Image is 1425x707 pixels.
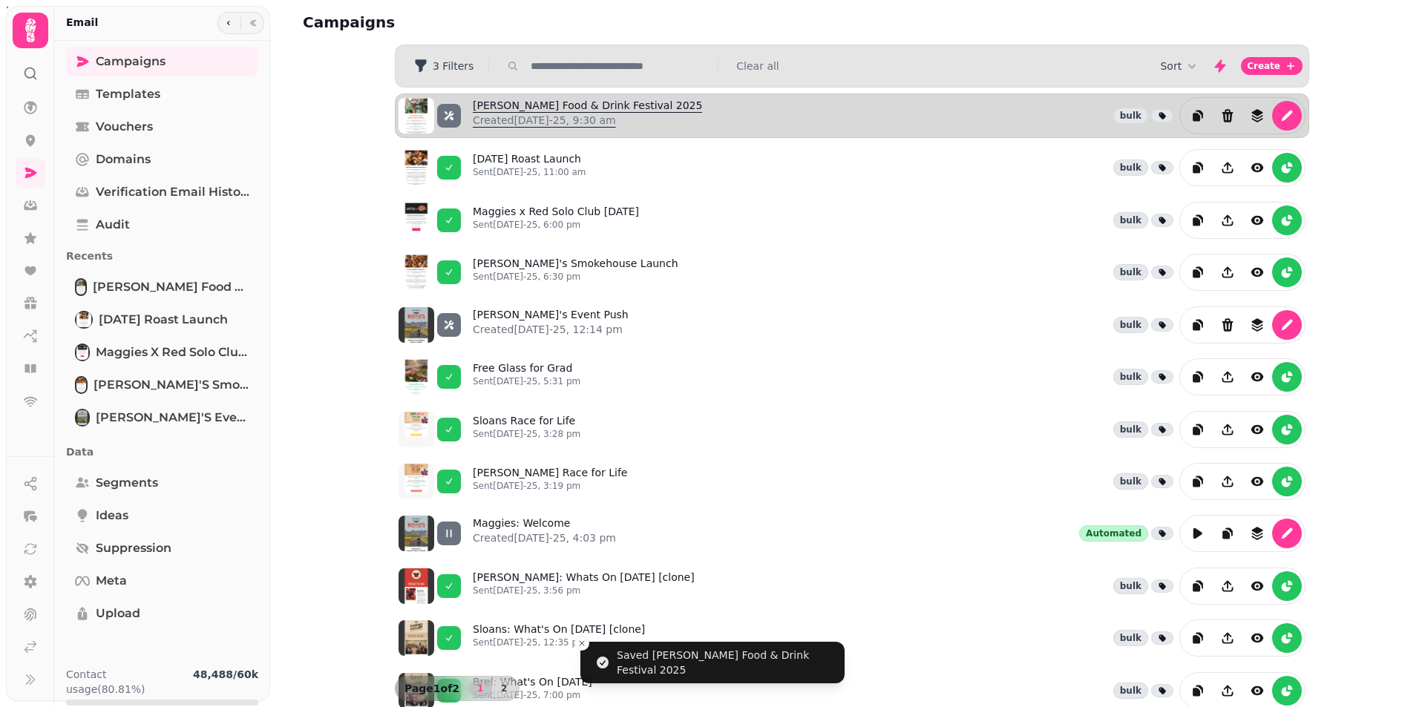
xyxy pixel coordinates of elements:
[399,150,434,185] img: aHR0cHM6Ly9zdGFtcGVkZS1zZXJ2aWNlLXByb2QtdGVtcGxhdGUtcHJldmlld3MuczMuZXUtd2VzdC0xLmFtYXpvbmF3cy5jb...
[1213,415,1242,444] button: Share campaign preview
[96,183,249,201] span: Verification email history
[96,216,130,234] span: Audit
[94,376,249,394] span: [PERSON_NAME]'s Smokehouse Launch
[399,568,434,604] img: aHR0cHM6Ly9zdGFtcGVkZS1zZXJ2aWNlLXByb2QtdGVtcGxhdGUtcHJldmlld3MuczMuZXUtd2VzdC0xLmFtYXpvbmF3cy5jb...
[1272,519,1302,548] button: edit
[96,539,171,557] span: Suppression
[399,307,434,343] img: aHR0cHM6Ly9zdGFtcGVkZS1zZXJ2aWNlLXByb2QtdGVtcGxhdGUtcHJldmlld3MuczMuZXUtd2VzdC0xLmFtYXpvbmF3cy5jb...
[1183,362,1213,392] button: duplicate
[66,501,258,530] a: Ideas
[99,311,228,329] span: [DATE] Roast Launch
[1272,257,1302,287] button: reports
[66,566,258,596] a: Meta
[1183,101,1213,131] button: duplicate
[1183,205,1213,235] button: duplicate
[1113,212,1148,228] div: bulk
[66,243,258,269] p: Recents
[96,409,249,427] span: [PERSON_NAME]'s Event Push
[1242,257,1272,287] button: view
[66,79,258,109] a: Templates
[1183,676,1213,706] button: duplicate
[492,680,516,697] button: 2
[1113,578,1148,594] div: bulk
[473,307,629,343] a: [PERSON_NAME]'s Event PushCreated[DATE]-25, 12:14 pm
[473,465,627,498] a: [PERSON_NAME] Race for LifeSent[DATE]-25, 3:19 pm
[1272,467,1302,496] button: reports
[1213,101,1242,131] button: Delete
[1242,415,1272,444] button: view
[1213,205,1242,235] button: Share campaign preview
[574,636,589,651] button: Close toast
[96,118,153,136] span: Vouchers
[1272,310,1302,340] button: edit
[1213,153,1242,182] button: Share campaign preview
[1183,467,1213,496] button: duplicate
[1213,676,1242,706] button: Share campaign preview
[1213,467,1242,496] button: Share campaign preview
[498,684,510,693] span: 2
[76,280,85,295] img: Ashton Lane Food & Drink Festival 2025
[473,413,580,446] a: Sloans Race for LifeSent[DATE]-25, 3:28 pm
[1213,519,1242,548] button: duplicate
[1242,310,1272,340] button: revisions
[473,204,639,237] a: Maggies x Red Solo Club [DATE]Sent[DATE]-25, 6:00 pm
[96,474,158,492] span: Segments
[473,689,592,701] p: Sent [DATE]-25, 7:00 pm
[66,177,258,207] a: Verification email history
[66,47,258,76] a: Campaigns
[399,254,434,290] img: aHR0cHM6Ly9zdGFtcGVkZS1zZXJ2aWNlLXByb2QtdGVtcGxhdGUtcHJldmlld3MuczMuZXUtd2VzdC0xLmFtYXpvbmF3cy5jb...
[1113,630,1148,646] div: bulk
[96,605,140,622] span: Upload
[1242,362,1272,392] button: view
[96,85,160,103] span: Templates
[468,680,492,697] button: 1
[1242,623,1272,653] button: view
[1242,205,1272,235] button: view
[1242,676,1272,706] button: view
[96,507,128,525] span: Ideas
[473,256,678,289] a: [PERSON_NAME]'s Smokehouse LaunchSent[DATE]-25, 6:30 pm
[1272,415,1302,444] button: reports
[303,12,588,33] h2: Campaigns
[473,151,586,184] a: [DATE] Roast LaunchSent[DATE]-25, 11:00 am
[1242,571,1272,601] button: view
[1242,467,1272,496] button: view
[66,338,258,367] a: Maggies x Red Solo Club 3rd AugMaggies x Red Solo Club [DATE]
[66,533,258,563] a: Suppression
[399,516,434,551] img: aHR0cHM6Ly9zdGFtcGVkZS1zZXJ2aWNlLXByb2QtdGVtcGxhdGUtcHJldmlld3MuczMuZXUtd2VzdC0xLmFtYXpvbmF3cy5jb...
[1079,525,1148,542] div: Automated
[1242,101,1272,131] button: revisions
[66,370,258,400] a: Maggie's Smokehouse Launch[PERSON_NAME]'s Smokehouse Launch
[473,585,695,596] p: Sent [DATE]-25, 3:56 pm
[473,375,580,387] p: Sent [DATE]-25, 5:31 pm
[1213,362,1242,392] button: Share campaign preview
[473,166,586,178] p: Sent [DATE]-25, 11:00 am
[473,98,702,134] a: [PERSON_NAME] Food & Drink Festival 2025Created[DATE]-25, 9:30 am
[66,438,258,465] p: Data
[1272,571,1302,601] button: reports
[66,468,258,498] a: Segments
[399,359,434,395] img: aHR0cHM6Ly9zdGFtcGVkZS1zZXJ2aWNlLXByb2QtdGVtcGxhdGUtcHJldmlld3MuczMuZXUtd2VzdC0xLmFtYXpvbmF3cy5jb...
[66,15,98,30] h2: Email
[93,278,249,296] span: [PERSON_NAME] Food & Drink Festival 2025
[193,668,258,680] b: 48,488 / 60k
[473,530,616,545] p: Created [DATE]-25, 4:03 pm
[399,412,434,447] img: aHR0cHM6Ly9zdGFtcGVkZS1zZXJ2aWNlLXByb2QtdGVtcGxhdGUtcHJldmlld3MuczMuZXUtd2VzdC0xLmFtYXpvbmF3cy5jb...
[66,145,258,174] a: Domains
[1272,623,1302,653] button: reports
[1113,421,1148,438] div: bulk
[1272,101,1302,131] button: edit
[66,112,258,142] a: Vouchers
[96,343,249,361] span: Maggies x Red Solo Club [DATE]
[399,464,434,499] img: aHR0cHM6Ly9zdGFtcGVkZS1zZXJ2aWNlLXByb2QtdGVtcGxhdGUtcHJldmlld3MuczMuZXUtd2VzdC0xLmFtYXpvbmF3cy5jb...
[76,345,88,360] img: Maggies x Red Solo Club 3rd Aug
[1272,153,1302,182] button: reports
[1242,519,1272,548] button: revisions
[399,203,434,238] img: aHR0cHM6Ly9zdGFtcGVkZS1zZXJ2aWNlLXByb2QtdGVtcGxhdGUtcHJldmlld3MuczMuZXUtd2VzdC0xLmFtYXpvbmF3cy5jb...
[1113,264,1148,280] div: bulk
[1183,310,1213,340] button: duplicate
[473,674,592,707] a: Brel: What's On [DATE]Sent[DATE]-25, 7:00 pm
[76,312,91,327] img: Sunday Roast Launch
[1113,683,1148,699] div: bulk
[473,322,629,337] p: Created [DATE]-25, 12:14 pm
